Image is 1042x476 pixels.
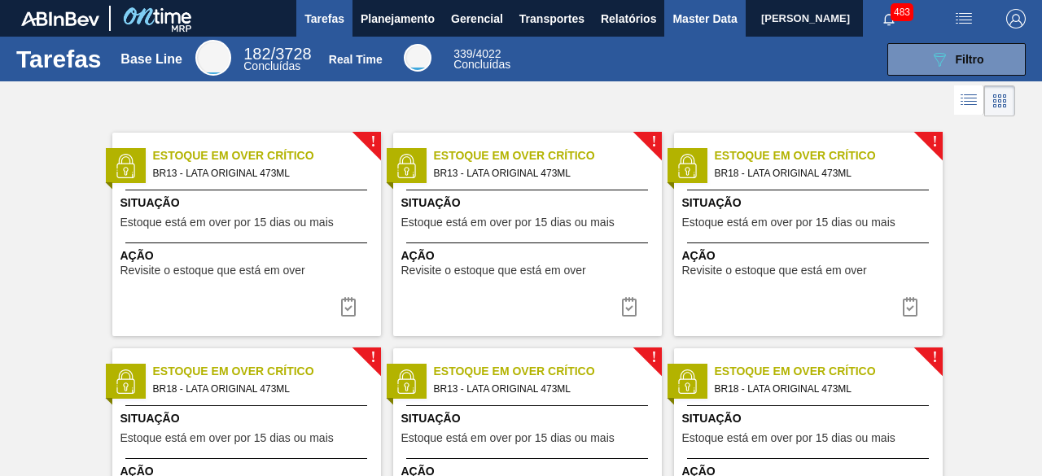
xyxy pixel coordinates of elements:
img: status [675,154,699,178]
span: Situação [401,194,658,212]
span: BR13 - LATA ORIGINAL 473ML [434,380,649,398]
button: Filtro [887,43,1026,76]
span: 339 [453,47,472,60]
img: status [394,369,418,394]
span: Estoque em Over Crítico [434,363,662,380]
img: icon-task complete [620,297,639,317]
span: Estoque em Over Crítico [153,363,381,380]
span: Situação [401,410,658,427]
img: icon-task complete [900,297,920,317]
img: Logout [1006,9,1026,28]
span: / 3728 [243,45,311,63]
span: Revisite o estoque que está em over [401,264,586,277]
img: status [394,154,418,178]
img: status [113,369,138,394]
span: Situação [682,194,939,212]
img: TNhmsLtSVTkK8tSr43FrP2fwEKptu5GPRR3wAAAABJRU5ErkJggg== [21,11,99,26]
span: Estoque em Over Crítico [715,147,943,164]
span: Estoque em Over Crítico [153,147,381,164]
span: Estoque está em over por 15 dias ou mais [682,216,895,229]
span: Concluídas [243,59,300,72]
span: ! [370,352,375,364]
span: ! [932,136,937,148]
div: Visão em Cards [984,85,1015,116]
span: Estoque está em over por 15 dias ou mais [120,216,334,229]
span: Ação [120,247,377,264]
span: Revisite o estoque que está em over [682,264,867,277]
div: Completar tarefa: 30204432 [610,290,649,323]
button: icon-task complete [329,290,368,323]
span: Transportes [519,9,584,28]
span: BR18 - LATA ORIGINAL 473ML [715,164,930,182]
span: ! [651,136,656,148]
button: icon-task complete [610,290,649,323]
span: Planejamento [361,9,435,28]
span: ! [370,136,375,148]
span: Ação [682,247,939,264]
span: Ação [401,247,658,264]
span: Concluídas [453,58,510,71]
div: Real Time [329,53,383,66]
div: Real Time [453,49,510,70]
span: / 4022 [453,47,501,60]
span: Estoque está em over por 15 dias ou mais [401,216,615,229]
span: Master Data [672,9,737,28]
h1: Tarefas [16,50,102,68]
button: Notificações [863,7,915,30]
span: Filtro [956,53,984,66]
img: status [113,154,138,178]
span: Estoque está em over por 15 dias ou mais [401,432,615,444]
div: Visão em Lista [954,85,984,116]
span: BR18 - LATA ORIGINAL 473ML [153,380,368,398]
button: icon-task complete [891,290,930,323]
div: Base Line [243,47,311,72]
span: 483 [891,3,913,21]
span: Situação [682,410,939,427]
span: Estoque em Over Crítico [715,363,943,380]
span: ! [932,352,937,364]
span: Estoque em Over Crítico [434,147,662,164]
span: Relatórios [601,9,656,28]
div: Base Line [195,40,231,76]
span: 182 [243,45,270,63]
span: BR18 - LATA ORIGINAL 473ML [715,380,930,398]
span: Revisite o estoque que está em over [120,264,305,277]
div: Base Line [120,52,182,67]
span: Situação [120,194,377,212]
span: Tarefas [304,9,344,28]
img: icon-task complete [339,297,358,317]
span: Estoque está em over por 15 dias ou mais [682,432,895,444]
span: Estoque está em over por 15 dias ou mais [120,432,334,444]
span: BR13 - LATA ORIGINAL 473ML [153,164,368,182]
span: Situação [120,410,377,427]
div: Completar tarefa: 30204432 [329,290,368,323]
div: Real Time [404,44,431,72]
span: Gerencial [451,9,503,28]
span: BR13 - LATA ORIGINAL 473ML [434,164,649,182]
span: ! [651,352,656,364]
div: Completar tarefa: 30204812 [891,290,930,323]
img: userActions [954,9,974,28]
img: status [675,369,699,394]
